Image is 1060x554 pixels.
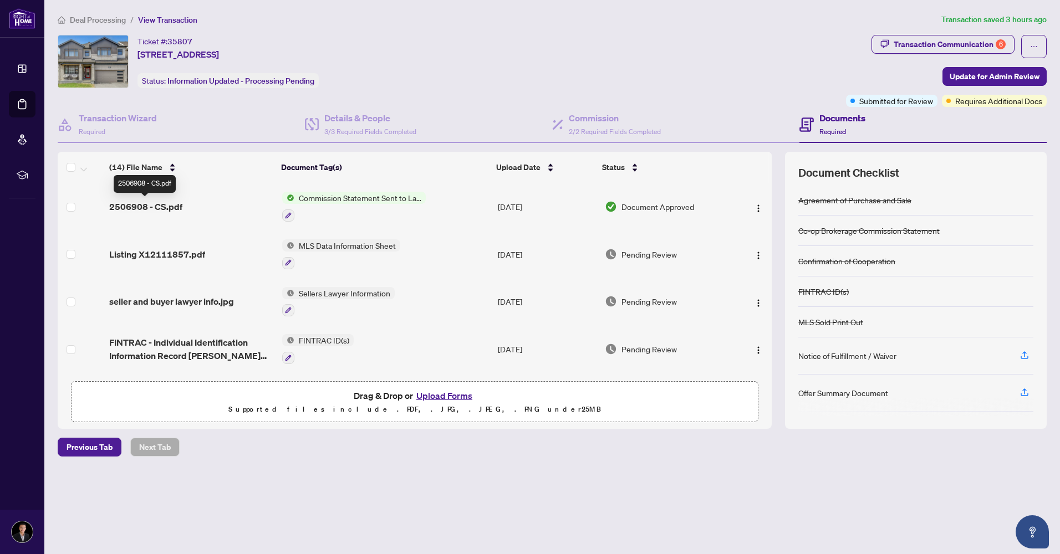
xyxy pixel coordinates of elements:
img: Status Icon [282,239,294,252]
span: Required [79,127,105,136]
span: Status [602,161,625,173]
div: Status: [137,73,319,88]
button: Update for Admin Review [942,67,1047,86]
span: 35807 [167,37,192,47]
div: Co-op Brokerage Commission Statement [798,224,940,237]
button: Upload Forms [413,388,476,403]
button: Status IconMLS Data Information Sheet [282,239,400,269]
span: Requires Additional Docs [955,95,1042,107]
span: 2/2 Required Fields Completed [569,127,661,136]
button: Open asap [1016,515,1049,548]
button: Status IconCommission Statement Sent to Lawyer [282,192,426,222]
h4: Documents [819,111,865,125]
img: Document Status [605,201,617,213]
li: / [130,13,134,26]
th: (14) File Name [105,152,277,183]
span: Drag & Drop or [354,388,476,403]
th: Upload Date [492,152,598,183]
span: seller and buyer lawyer info.jpg [109,295,234,308]
span: Listing X12111857.pdf [109,248,205,261]
img: Logo [754,299,763,307]
span: Previous Tab [67,438,113,456]
span: Sellers Lawyer Information [294,287,395,299]
div: FINTRAC ID(s) [798,285,849,297]
span: Pending Review [621,343,677,355]
span: home [58,16,65,24]
h4: Commission [569,111,661,125]
span: Deal Processing [70,15,126,25]
p: Supported files include .PDF, .JPG, .JPEG, .PNG under 25 MB [78,403,751,416]
th: Status [598,152,731,183]
span: ellipsis [1030,43,1038,50]
span: (14) File Name [109,161,162,173]
div: Ticket #: [137,35,192,48]
img: Document Status [605,295,617,307]
article: Transaction saved 3 hours ago [941,13,1047,26]
img: Document Status [605,343,617,355]
span: View Transaction [138,15,197,25]
img: Status Icon [282,287,294,299]
td: [DATE] [493,230,600,278]
h4: Transaction Wizard [79,111,157,125]
img: Logo [754,346,763,355]
button: Transaction Communication6 [872,35,1015,54]
span: 3/3 Required Fields Completed [324,127,416,136]
div: Agreement of Purchase and Sale [798,194,911,206]
span: MLS Data Information Sheet [294,239,400,252]
button: Status IconFINTRAC ID(s) [282,334,354,364]
button: Logo [750,198,767,216]
span: Drag & Drop orUpload FormsSupported files include .PDF, .JPG, .JPEG, .PNG under25MB [72,382,758,423]
span: Pending Review [621,248,677,260]
span: Submitted for Review [859,95,933,107]
div: MLS Sold Print Out [798,316,863,328]
span: Document Checklist [798,165,899,181]
button: Logo [750,245,767,263]
img: Logo [754,251,763,260]
img: logo [9,8,35,29]
span: Information Updated - Processing Pending [167,76,314,86]
span: Document Approved [621,201,694,213]
span: Commission Statement Sent to Lawyer [294,192,426,204]
span: Upload Date [496,161,541,173]
button: Logo [750,340,767,358]
span: FINTRAC - Individual Identification Information Record [PERSON_NAME] [PERSON_NAME].pdf [109,336,273,362]
h4: Details & People [324,111,416,125]
div: 6 [996,39,1006,49]
button: Next Tab [130,438,180,456]
th: Document Tag(s) [277,152,492,183]
img: Logo [754,204,763,213]
button: Logo [750,293,767,310]
img: Profile Icon [12,521,33,542]
img: IMG-X12111857_1.jpg [58,35,128,88]
span: 2506908 - CS.pdf [109,200,182,213]
div: 2506908 - CS.pdf [114,175,176,193]
span: Required [819,127,846,136]
span: Update for Admin Review [950,68,1039,85]
button: Previous Tab [58,438,121,456]
button: Status IconSellers Lawyer Information [282,287,395,317]
div: Notice of Fulfillment / Waiver [798,350,896,362]
td: [DATE] [493,278,600,326]
div: Transaction Communication [894,35,1006,53]
td: [DATE] [493,373,600,420]
div: Offer Summary Document [798,387,888,399]
span: FINTRAC ID(s) [294,334,354,346]
div: Confirmation of Cooperation [798,255,895,267]
span: [STREET_ADDRESS] [137,48,219,61]
td: [DATE] [493,325,600,373]
img: Document Status [605,248,617,260]
td: [DATE] [493,183,600,230]
img: Status Icon [282,334,294,346]
span: Pending Review [621,295,677,307]
img: Status Icon [282,192,294,204]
